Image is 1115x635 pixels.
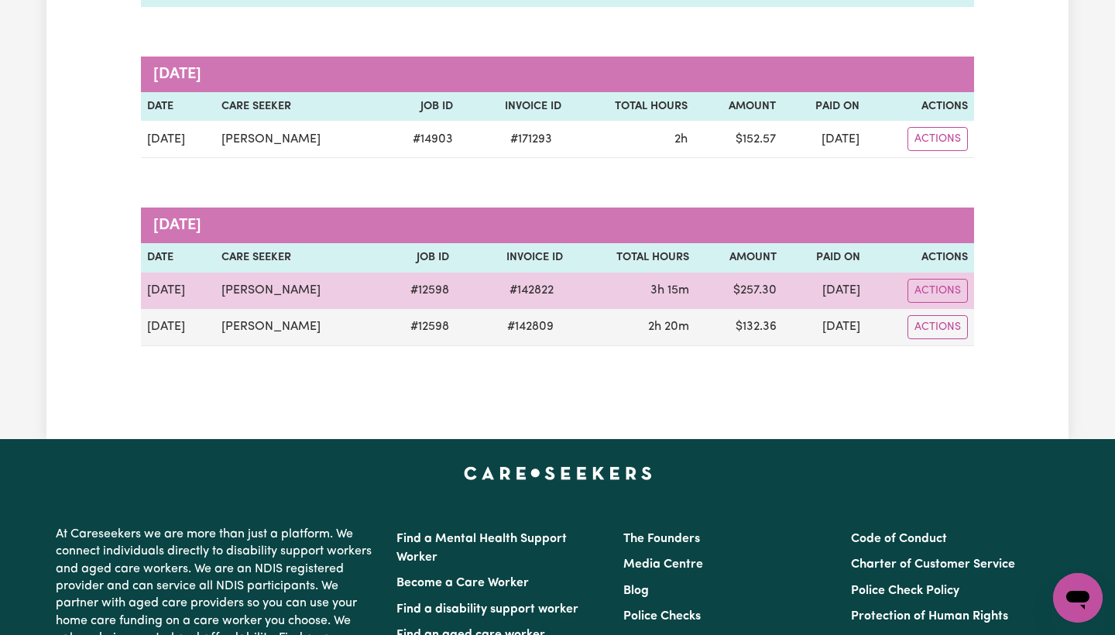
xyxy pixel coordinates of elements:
td: [PERSON_NAME] [215,121,381,158]
td: [DATE] [141,309,215,346]
th: Job ID [381,92,459,122]
th: Actions [866,243,974,273]
th: Date [141,92,215,122]
iframe: Button to launch messaging window [1053,573,1103,623]
button: Actions [907,127,968,151]
td: [DATE] [783,273,866,309]
td: # 12598 [379,273,455,309]
th: Amount [694,92,782,122]
th: Total Hours [569,243,695,273]
a: Code of Conduct [851,533,947,545]
td: $ 257.30 [695,273,784,309]
a: Find a disability support worker [396,603,578,616]
a: Police Checks [623,610,701,623]
a: Protection of Human Rights [851,610,1008,623]
th: Job ID [379,243,455,273]
th: Paid On [783,243,866,273]
span: # 171293 [501,130,561,149]
th: Invoice ID [459,92,568,122]
td: [DATE] [141,273,215,309]
th: Amount [695,243,784,273]
th: Invoice ID [455,243,570,273]
button: Actions [907,315,968,339]
td: # 14903 [381,121,459,158]
td: # 12598 [379,309,455,346]
td: [PERSON_NAME] [215,309,380,346]
td: [DATE] [783,309,866,346]
th: Care Seeker [215,243,380,273]
span: 2 hours 20 minutes [648,321,689,333]
td: [PERSON_NAME] [215,273,380,309]
td: $ 132.36 [695,309,784,346]
caption: [DATE] [141,208,974,243]
span: 3 hours 15 minutes [650,284,689,297]
a: Media Centre [623,558,703,571]
a: Careseekers home page [464,467,652,479]
a: Police Check Policy [851,585,959,597]
a: Become a Care Worker [396,577,529,589]
span: 2 hours [674,133,688,146]
button: Actions [907,279,968,303]
caption: [DATE] [141,57,974,92]
td: [DATE] [141,121,215,158]
th: Care Seeker [215,92,381,122]
td: $ 152.57 [694,121,782,158]
a: Find a Mental Health Support Worker [396,533,567,564]
span: # 142822 [500,281,563,300]
th: Actions [866,92,974,122]
th: Paid On [782,92,866,122]
th: Date [141,243,215,273]
td: [DATE] [782,121,866,158]
span: # 142809 [498,317,563,336]
a: Blog [623,585,649,597]
a: The Founders [623,533,700,545]
a: Charter of Customer Service [851,558,1015,571]
th: Total Hours [568,92,694,122]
